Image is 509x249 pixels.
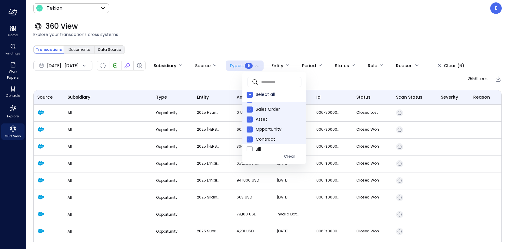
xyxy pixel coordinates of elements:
[277,151,301,162] button: Clear
[256,116,301,123] span: Asset
[256,91,301,98] span: Select all
[256,136,301,143] span: Contract
[256,106,301,113] span: Sales Order
[284,153,295,160] div: Clear
[256,126,301,133] span: Opportunity
[256,146,301,152] span: Bill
